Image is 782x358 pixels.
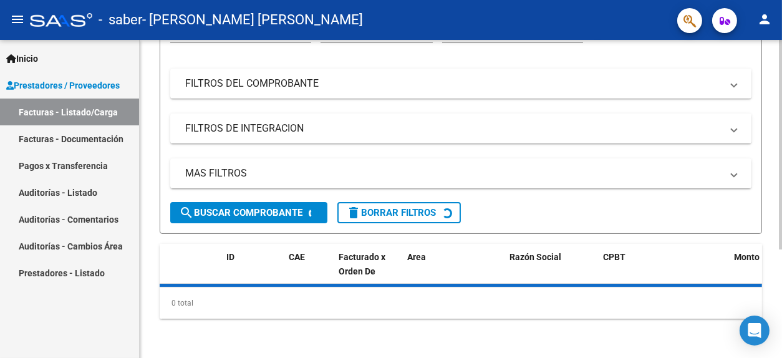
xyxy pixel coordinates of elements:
[185,77,722,90] mat-panel-title: FILTROS DEL COMPROBANTE
[179,207,302,218] span: Buscar Comprobante
[170,114,751,143] mat-expansion-panel-header: FILTROS DE INTEGRACION
[757,12,772,27] mat-icon: person
[99,6,142,34] span: - saber
[407,252,426,262] span: Area
[142,6,363,34] span: - [PERSON_NAME] [PERSON_NAME]
[185,167,722,180] mat-panel-title: MAS FILTROS
[504,244,598,299] datatable-header-cell: Razón Social
[6,52,38,65] span: Inicio
[226,252,234,262] span: ID
[284,244,334,299] datatable-header-cell: CAE
[598,244,729,299] datatable-header-cell: CPBT
[346,205,361,220] mat-icon: delete
[339,252,385,276] span: Facturado x Orden De
[10,12,25,27] mat-icon: menu
[402,244,486,299] datatable-header-cell: Area
[185,122,722,135] mat-panel-title: FILTROS DE INTEGRACION
[221,244,284,299] datatable-header-cell: ID
[603,252,625,262] span: CPBT
[6,79,120,92] span: Prestadores / Proveedores
[334,244,402,299] datatable-header-cell: Facturado x Orden De
[170,202,327,223] button: Buscar Comprobante
[346,207,436,218] span: Borrar Filtros
[289,252,305,262] span: CAE
[734,252,760,262] span: Monto
[160,288,762,319] div: 0 total
[170,158,751,188] mat-expansion-panel-header: MAS FILTROS
[337,202,461,223] button: Borrar Filtros
[509,252,561,262] span: Razón Social
[740,316,770,346] div: Open Intercom Messenger
[170,69,751,99] mat-expansion-panel-header: FILTROS DEL COMPROBANTE
[179,205,194,220] mat-icon: search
